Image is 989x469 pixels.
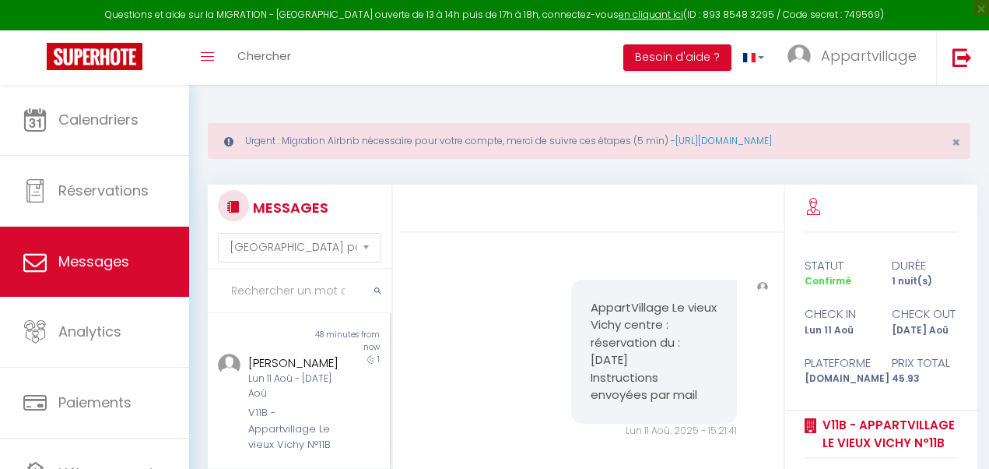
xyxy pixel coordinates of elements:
div: check out [881,305,968,323]
span: Réservations [58,181,149,200]
div: [DOMAIN_NAME] [794,372,881,386]
span: × [952,132,960,152]
span: Analytics [58,322,121,341]
span: Chercher [237,48,291,64]
div: Lun 11 Aoû. 2025 - 15:21:41 [571,424,737,439]
img: ... [757,282,768,293]
span: 1 [377,354,380,365]
pre: AppartVillage Le vieux Vichy centre : réservation du : [DATE] Instructions envoyées par mail [591,299,717,404]
a: [URL][DOMAIN_NAME] [675,134,772,147]
span: Calendriers [58,110,139,129]
span: Messages [58,252,129,271]
a: en cliquant ici [619,8,683,21]
div: statut [794,256,881,275]
input: Rechercher un mot clé [208,270,391,313]
img: Super Booking [47,43,142,70]
span: Appartvillage [821,46,917,65]
iframe: LiveChat chat widget [924,404,989,469]
img: ... [787,44,811,68]
span: Confirmé [805,274,851,287]
div: 48 minutes from now [299,329,390,354]
div: [DATE] Aoû [881,323,968,338]
a: Chercher [226,30,303,85]
img: logout [952,48,972,67]
div: 45.93 [881,372,968,386]
div: Prix total [881,354,968,372]
a: ... Appartvillage [776,30,936,85]
div: Urgent : Migration Airbnb nécessaire pour votre compte, merci de suivre ces étapes (5 min) - [208,123,970,159]
div: 1 nuit(s) [881,274,968,289]
div: [PERSON_NAME] [248,354,345,372]
div: Lun 11 Aoû - [DATE] Aoû [248,372,345,401]
div: durée [881,256,968,275]
span: Paiements [58,393,132,412]
a: V11B - Appartvillage Le vieux Vichy N°11B [817,416,959,453]
h3: MESSAGES [249,190,328,225]
button: Besoin d'aide ? [623,44,731,71]
button: Close [952,136,960,150]
div: Plateforme [794,354,881,372]
div: Lun 11 Aoû [794,323,881,338]
div: check in [794,305,881,323]
div: V11B - Appartvillage Le vieux Vichy N°11B [248,405,345,453]
img: ... [218,354,240,376]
